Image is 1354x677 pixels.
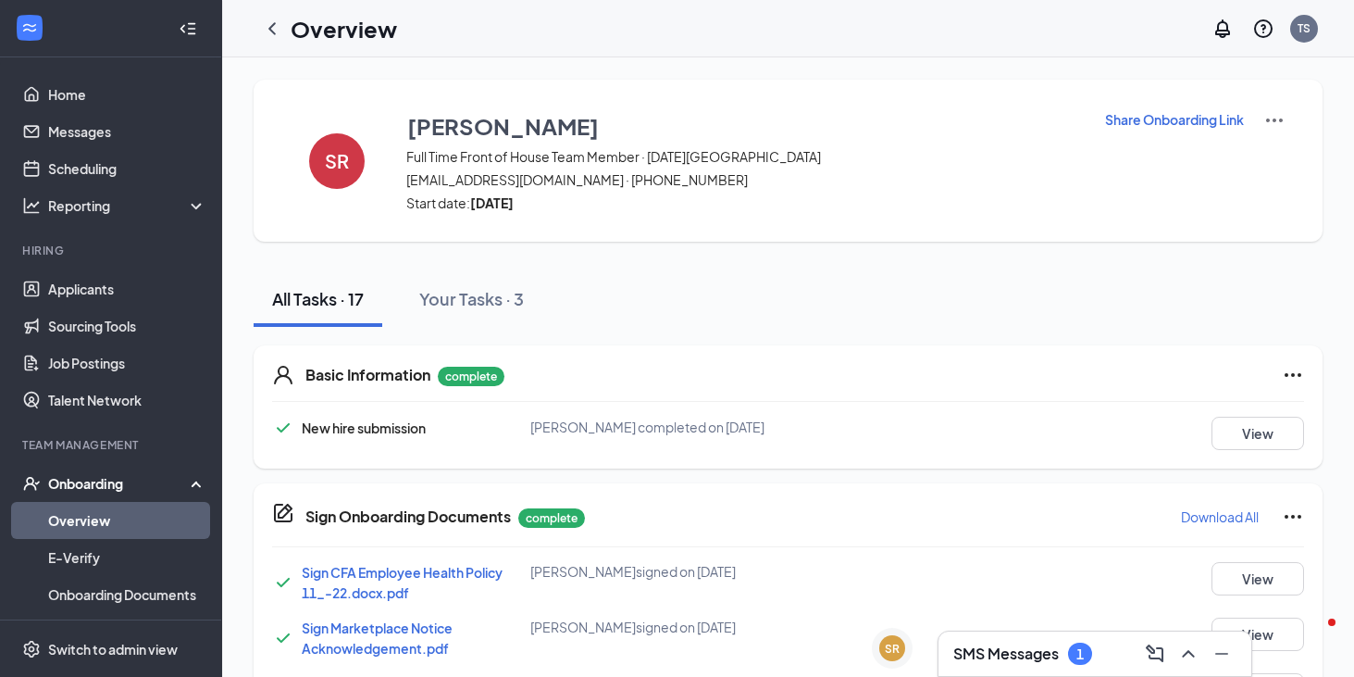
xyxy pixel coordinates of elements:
button: Download All [1180,502,1260,532]
a: Sourcing Tools [48,307,206,345]
a: Sign Marketplace Notice Acknowledgement.pdf [302,620,453,657]
img: More Actions [1263,109,1286,132]
div: Hiring [22,243,203,258]
div: All Tasks · 17 [272,287,364,310]
button: View [1211,618,1304,651]
div: Onboarding [48,474,191,493]
div: Reporting [48,196,207,215]
p: complete [438,367,504,386]
h3: SMS Messages [953,644,1059,664]
span: [EMAIL_ADDRESS][DOMAIN_NAME] · [PHONE_NUMBER] [406,170,1081,189]
a: Sign CFA Employee Health Policy 11_-22.docx.pdf [302,564,503,601]
h5: Sign Onboarding Documents [305,507,511,527]
button: Minimize [1207,639,1236,669]
svg: Minimize [1211,643,1233,665]
svg: CompanyDocumentIcon [272,502,294,524]
svg: Collapse [179,19,197,38]
svg: Ellipses [1282,506,1304,528]
svg: UserCheck [22,474,41,493]
span: Start date: [406,194,1081,212]
svg: Settings [22,640,41,658]
svg: Checkmark [272,571,294,594]
button: Share Onboarding Link [1104,109,1245,130]
svg: Ellipses [1282,364,1304,386]
a: Home [48,76,206,113]
iframe: Intercom live chat [1291,614,1335,658]
a: Applicants [48,270,206,307]
button: SR [291,109,383,212]
svg: Notifications [1211,18,1234,40]
span: [PERSON_NAME] completed on [DATE] [530,419,764,435]
strong: [DATE] [470,194,514,211]
p: Download All [1181,508,1259,526]
svg: ChevronLeft [261,18,283,40]
span: Full Time Front of House Team Member · [DATE][GEOGRAPHIC_DATA] [406,147,1081,166]
div: SR [885,641,900,657]
div: [PERSON_NAME] signed on [DATE] [530,562,875,581]
a: E-Verify [48,539,206,576]
svg: User [272,364,294,386]
svg: ChevronUp [1177,643,1199,665]
a: Messages [48,113,206,150]
svg: WorkstreamLogo [20,19,39,37]
svg: Analysis [22,196,41,215]
button: ChevronUp [1174,639,1203,669]
button: View [1211,562,1304,596]
a: Talent Network [48,382,206,419]
h1: Overview [291,13,397,44]
p: Share Onboarding Link [1105,110,1244,129]
svg: Checkmark [272,627,294,649]
a: Scheduling [48,150,206,187]
div: TS [1298,20,1311,36]
button: View [1211,417,1304,450]
button: ComposeMessage [1140,639,1170,669]
div: [PERSON_NAME] signed on [DATE] [530,618,875,636]
svg: ComposeMessage [1144,643,1166,665]
svg: Checkmark [272,417,294,439]
div: Switch to admin view [48,640,178,658]
h5: Basic Information [305,365,430,385]
a: Activity log [48,613,206,650]
p: complete [518,508,585,528]
a: Onboarding Documents [48,576,206,613]
div: Team Management [22,437,203,453]
svg: QuestionInfo [1252,18,1274,40]
span: New hire submission [302,420,426,436]
a: Job Postings [48,345,206,382]
a: Overview [48,502,206,539]
button: [PERSON_NAME] [406,109,1081,143]
h3: [PERSON_NAME] [407,110,599,142]
h4: SR [325,155,349,168]
div: 1 [1076,646,1084,662]
div: Your Tasks · 3 [419,287,524,310]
